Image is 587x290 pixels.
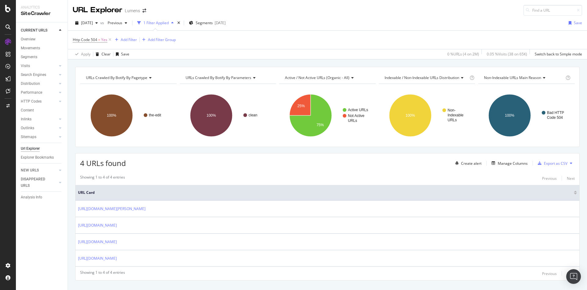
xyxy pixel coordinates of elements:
[196,20,213,25] span: Segments
[535,51,582,57] div: Switch back to Simple mode
[143,20,169,25] div: 1 Filter Applied
[186,75,251,80] span: URLs Crawled By Botify By parameters
[101,36,107,44] span: Yes
[113,36,137,43] button: Add Filter
[21,63,57,69] a: Visits
[523,5,582,16] input: Find a URL
[478,89,573,142] svg: A chart.
[21,63,30,69] div: Visits
[542,270,557,277] button: Previous
[284,73,370,83] h4: Active / Not Active URLs
[544,161,567,166] div: Export as CSV
[21,194,63,201] a: Analysis Info
[542,176,557,181] div: Previous
[21,176,57,189] a: DISAPPEARED URLS
[21,54,63,60] a: Segments
[447,51,479,57] div: 0 % URLs ( 4 on 2M )
[21,81,40,87] div: Distribution
[21,145,63,152] a: Url Explorer
[285,75,349,80] span: Active / Not Active URLs (organic - all)
[78,239,117,245] a: [URL][DOMAIN_NAME]
[348,108,368,112] text: Active URLs
[107,113,116,118] text: 100%
[21,45,40,51] div: Movements
[21,194,42,201] div: Analysis Info
[379,89,474,142] div: A chart.
[21,81,57,87] a: Distribution
[21,107,63,114] a: Content
[21,125,57,131] a: Outlinks
[348,119,357,123] text: URLs
[21,27,57,34] a: CURRENT URLS
[121,37,137,42] div: Add Filter
[542,175,557,182] button: Previous
[80,270,125,277] div: Showing 1 to 4 of 4 entries
[81,51,90,57] div: Apply
[21,45,63,51] a: Movements
[21,167,39,174] div: NEW URLS
[184,73,271,83] h4: URLs Crawled By Botify By parameters
[487,51,527,57] div: 0.05 % Visits ( 38 on 65K )
[78,190,572,195] span: URL Card
[448,113,463,117] text: Indexable
[73,49,90,59] button: Apply
[547,111,564,115] text: Bad HTTP
[98,37,100,42] span: =
[121,51,129,57] div: Save
[102,51,111,57] div: Clear
[21,36,35,43] div: Overview
[567,176,575,181] div: Next
[483,73,564,83] h4: Non-Indexable URLs Main Reason
[93,49,111,59] button: Clear
[215,20,226,25] div: [DATE]
[21,5,63,10] div: Analytics
[21,134,57,140] a: Sitemaps
[21,72,57,78] a: Search Engines
[140,36,176,43] button: Add Filter Group
[21,107,34,114] div: Content
[73,18,100,28] button: [DATE]
[448,108,456,112] text: Non-
[532,49,582,59] button: Switch back to Simple mode
[80,175,125,182] div: Showing 1 to 4 of 4 entries
[297,104,305,108] text: 25%
[73,5,122,15] div: URL Explorer
[100,20,105,25] span: vs
[85,73,171,83] h4: URLs Crawled By Botify By pagetype
[21,145,40,152] div: Url Explorer
[142,9,146,13] div: arrow-right-arrow-left
[405,113,415,118] text: 100%
[21,98,57,105] a: HTTP Codes
[176,20,181,26] div: times
[566,18,582,28] button: Save
[566,269,581,284] div: Open Intercom Messenger
[21,167,57,174] a: NEW URLS
[316,123,324,127] text: 75%
[135,18,176,28] button: 1 Filter Applied
[105,18,130,28] button: Previous
[105,20,122,25] span: Previous
[21,116,31,122] div: Inlinks
[498,161,528,166] div: Manage Columns
[385,75,459,80] span: Indexable / Non-Indexable URLs distribution
[206,113,216,118] text: 100%
[461,161,482,166] div: Create alert
[21,54,37,60] div: Segments
[113,49,129,59] button: Save
[21,154,63,161] a: Explorer Bookmarks
[80,158,126,168] span: 4 URLs found
[21,89,42,96] div: Performance
[505,113,515,118] text: 100%
[21,72,46,78] div: Search Engines
[279,89,374,142] svg: A chart.
[547,115,563,120] text: Code 504
[21,125,34,131] div: Outlinks
[78,206,146,212] a: [URL][DOMAIN_NAME][PERSON_NAME]
[249,113,257,117] text: clean
[484,75,541,80] span: Non-Indexable URLs Main Reason
[80,89,175,142] svg: A chart.
[21,134,36,140] div: Sitemaps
